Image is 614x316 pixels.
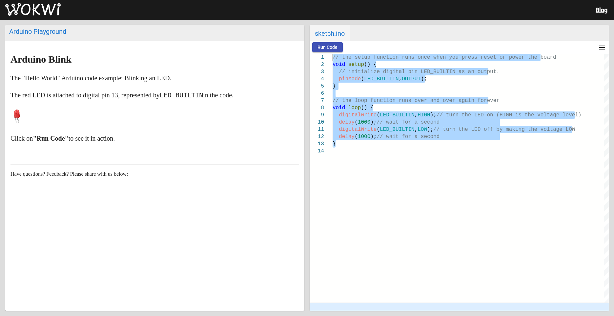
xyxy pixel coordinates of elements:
[361,76,364,82] span: (
[10,73,299,83] p: The "Hello World" Arduino code example: Blinking an LED.
[310,111,324,119] div: 9
[333,83,336,89] span: }
[310,90,324,97] div: 6
[370,119,377,125] span: );
[358,119,370,125] span: 1000
[370,134,377,140] span: );
[310,104,324,111] div: 8
[310,97,324,104] div: 7
[402,76,421,82] span: OUTPUT
[430,112,437,118] span: );
[364,76,399,82] span: LED_BUILTIN
[310,148,324,155] div: 14
[339,134,355,140] span: delay
[418,127,427,132] span: LOW
[310,25,350,41] span: sketch.ino
[596,7,607,13] a: Blog
[339,119,355,125] span: delay
[421,76,427,82] span: );
[427,127,433,132] span: );
[358,134,370,140] span: 1000
[377,134,440,140] span: // wait for a second
[364,62,377,68] span: () {
[310,119,324,126] div: 10
[437,112,582,118] span: // turn the LED on (HIGH is the voltage level)
[9,28,300,35] div: Arduino Playground
[380,127,415,132] span: LED_BUILTIN
[377,112,380,118] span: (
[418,112,430,118] span: HIGH
[355,134,358,140] span: (
[310,68,324,75] div: 3
[310,140,324,148] div: 13
[339,112,377,118] span: digitalWrite
[348,105,361,111] span: loop
[490,54,556,60] span: et or power the board
[310,75,324,83] div: 4
[10,171,128,177] span: Have questions? Feedback? Please share with us below:
[433,127,575,132] span: // turn the LED off by making the voltage LOW
[361,105,373,111] span: () {
[10,133,299,144] p: Click on to see it in action.
[310,54,324,61] div: 1
[10,90,299,100] p: The red LED is attached to digital pin 13, represented by in the code.
[355,119,358,125] span: (
[310,83,324,90] div: 5
[33,135,68,142] strong: "Run Code"
[317,45,338,50] span: Run Code
[310,61,324,68] div: 2
[312,42,343,52] button: Run Code
[310,133,324,140] div: 12
[496,69,500,75] span: .
[339,127,377,132] span: digitalWrite
[333,98,490,104] span: // the loop function runs over and over again fore
[377,119,440,125] span: // wait for a second
[333,141,336,147] span: }
[333,105,345,111] span: void
[310,126,324,133] div: 11
[348,62,364,68] span: setup
[598,44,606,51] mat-icon: menu
[380,112,415,118] span: LED_BUILTIN
[399,76,402,82] span: ,
[490,98,500,104] span: ver
[333,62,345,68] span: void
[339,76,361,82] span: pinMode
[339,69,496,75] span: // initialize digital pin LED_BUILTIN as an output
[10,54,299,65] h1: Arduino Blink
[5,3,61,16] img: Wokwi
[415,112,418,118] span: ,
[333,54,490,60] span: // the setup function runs once when you press res
[160,91,203,99] code: LED_BUILTIN
[377,127,380,132] span: (
[415,127,418,132] span: ,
